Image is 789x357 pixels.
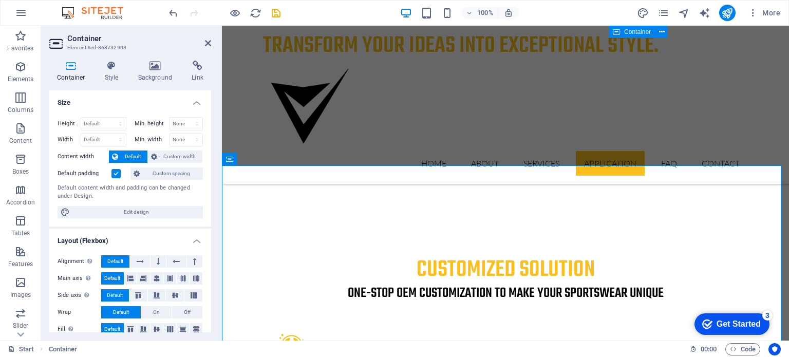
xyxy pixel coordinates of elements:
label: Height [58,121,81,126]
button: Default [101,289,129,302]
button: Default [109,151,147,163]
span: Default [113,306,129,318]
label: Width [58,137,81,142]
span: On [153,306,160,318]
i: On resize automatically adjust zoom level to fit chosen device. [504,8,513,17]
nav: breadcrumb [49,343,78,355]
span: Default [107,289,123,302]
div: Get Started [30,11,74,21]
button: Usercentrics [768,343,781,355]
label: Content width [58,151,109,163]
span: Custom spacing [143,167,200,180]
h3: Element #ed-868732908 [67,43,191,52]
span: Code [730,343,756,355]
button: text_generator [699,7,711,19]
label: Main axis [58,272,101,285]
span: Default [107,255,123,268]
i: Pages (Ctrl+Alt+S) [657,7,669,19]
p: Accordion [6,198,35,206]
button: Default [101,272,124,285]
div: 3 [76,2,86,12]
span: Default [121,151,144,163]
button: Code [725,343,760,355]
label: Fill [58,323,101,335]
p: Slider [13,322,29,330]
p: Favorites [7,44,33,52]
label: Min. width [135,137,170,142]
span: : [708,345,709,353]
button: publish [719,5,736,21]
label: Side axis [58,289,101,302]
div: Get Started 3 items remaining, 40% complete [8,5,83,27]
span: Edit design [73,206,200,218]
p: Content [9,137,32,145]
p: Boxes [12,167,29,176]
label: Wrap [58,306,101,318]
i: AI Writer [699,7,710,19]
button: Default [101,255,129,268]
div: Default content width and padding can be changed under Design. [58,184,203,201]
a: Click to cancel selection. Double-click to open Pages [8,343,34,355]
button: navigator [678,7,690,19]
img: Editor Logo [59,7,136,19]
button: save [270,7,282,19]
label: Default padding [58,167,111,180]
button: 100% [462,7,498,19]
h4: Style [97,61,130,82]
i: Navigator [678,7,690,19]
button: Default [101,323,124,335]
h6: 100% [477,7,494,19]
h2: Container [67,34,211,43]
button: Default [101,306,141,318]
label: Min. height [135,121,170,126]
span: Default [104,323,120,335]
label: Alignment [58,255,101,268]
h4: Container [49,61,97,82]
span: Off [184,306,191,318]
span: 00 00 [701,343,717,355]
span: Click to select. Double-click to edit [49,343,78,355]
button: On [141,306,172,318]
i: Undo: change_data (Ctrl+Z) [167,7,179,19]
i: Design (Ctrl+Alt+Y) [637,7,649,19]
button: Custom width [148,151,203,163]
h4: Background [130,61,184,82]
span: Default [104,272,120,285]
p: Tables [11,229,30,237]
span: Container [624,29,651,35]
button: Off [172,306,202,318]
button: pages [657,7,670,19]
button: reload [249,7,261,19]
button: design [637,7,649,19]
h4: Link [184,61,211,82]
p: Features [8,260,33,268]
span: Custom width [160,151,200,163]
button: undo [167,7,179,19]
p: Elements [8,75,34,83]
p: Images [10,291,31,299]
p: Columns [8,106,33,114]
h6: Session time [690,343,717,355]
span: More [748,8,780,18]
button: Edit design [58,206,203,218]
button: Custom spacing [130,167,203,180]
button: More [744,5,784,21]
h4: Size [49,90,211,109]
i: Reload page [250,7,261,19]
h4: Layout (Flexbox) [49,229,211,247]
i: Publish [721,7,733,19]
